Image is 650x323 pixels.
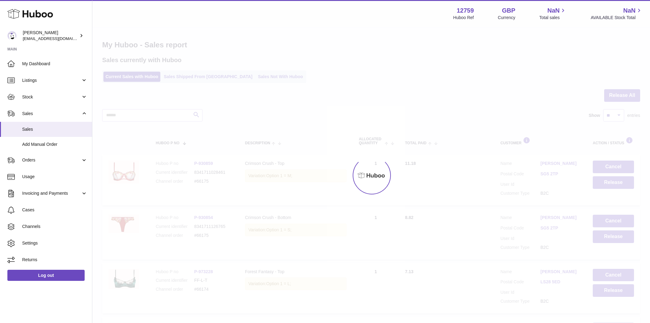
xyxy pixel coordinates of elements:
[623,6,636,15] span: NaN
[22,257,87,263] span: Returns
[22,61,87,67] span: My Dashboard
[22,224,87,229] span: Channels
[502,6,515,15] strong: GBP
[498,15,516,21] div: Currency
[22,207,87,213] span: Cases
[539,15,567,21] span: Total sales
[547,6,560,15] span: NaN
[7,270,85,281] a: Log out
[22,190,81,196] span: Invoicing and Payments
[22,94,81,100] span: Stock
[23,36,90,41] span: [EMAIL_ADDRESS][DOMAIN_NAME]
[591,15,643,21] span: AVAILABLE Stock Total
[22,157,81,163] span: Orders
[453,15,474,21] div: Huboo Ref
[7,31,17,40] img: sofiapanwar@unndr.com
[591,6,643,21] a: NaN AVAILABLE Stock Total
[22,78,81,83] span: Listings
[23,30,78,42] div: [PERSON_NAME]
[22,111,81,117] span: Sales
[457,6,474,15] strong: 12759
[539,6,567,21] a: NaN Total sales
[22,126,87,132] span: Sales
[22,174,87,180] span: Usage
[22,142,87,147] span: Add Manual Order
[22,240,87,246] span: Settings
